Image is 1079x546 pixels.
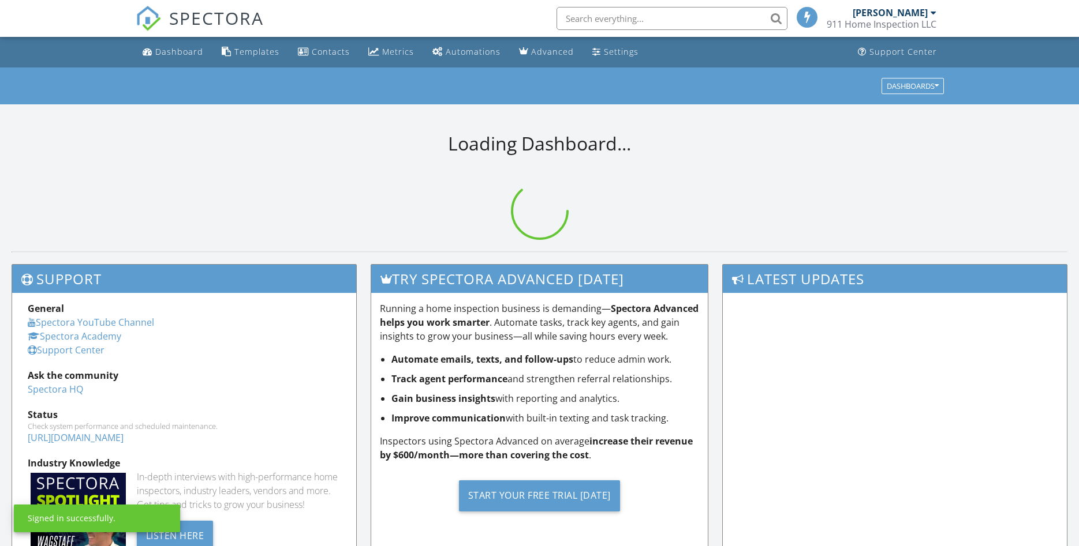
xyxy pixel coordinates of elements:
[380,435,693,461] strong: increase their revenue by $600/month—more than covering the cost
[723,265,1067,293] h3: Latest Updates
[391,372,700,386] li: and strengthen referral relationships.
[380,302,700,343] p: Running a home inspection business is demanding— . Automate tasks, track key agents, and gain ins...
[28,456,341,470] div: Industry Knowledge
[391,391,700,405] li: with reporting and analytics.
[869,46,937,57] div: Support Center
[428,42,505,63] a: Automations (Basic)
[28,316,154,329] a: Spectora YouTube Channel
[853,42,942,63] a: Support Center
[28,344,104,356] a: Support Center
[391,411,700,425] li: with built-in texting and task tracking.
[380,471,700,520] a: Start Your Free Trial [DATE]
[312,46,350,57] div: Contacts
[391,392,495,405] strong: Gain business insights
[28,383,83,396] a: Spectora HQ
[28,421,341,431] div: Check system performance and scheduled maintenance.
[882,78,944,94] button: Dashboards
[391,412,506,424] strong: Improve communication
[380,302,699,329] strong: Spectora Advanced helps you work smarter
[234,46,279,57] div: Templates
[380,434,700,462] p: Inspectors using Spectora Advanced on average .
[853,7,928,18] div: [PERSON_NAME]
[138,42,208,63] a: Dashboard
[827,18,936,30] div: 911 Home Inspection LLC
[28,368,341,382] div: Ask the community
[382,46,414,57] div: Metrics
[12,265,356,293] h3: Support
[28,330,121,342] a: Spectora Academy
[137,470,341,511] div: In-depth interviews with high-performance home inspectors, industry leaders, vendors and more. Ge...
[514,42,578,63] a: Advanced
[371,265,708,293] h3: Try spectora advanced [DATE]
[391,352,700,366] li: to reduce admin work.
[28,431,124,444] a: [URL][DOMAIN_NAME]
[604,46,639,57] div: Settings
[531,46,574,57] div: Advanced
[588,42,643,63] a: Settings
[155,46,203,57] div: Dashboard
[136,16,264,40] a: SPECTORA
[28,408,341,421] div: Status
[391,353,573,366] strong: Automate emails, texts, and follow-ups
[887,82,939,90] div: Dashboards
[136,6,161,31] img: The Best Home Inspection Software - Spectora
[557,7,787,30] input: Search everything...
[293,42,354,63] a: Contacts
[459,480,620,511] div: Start Your Free Trial [DATE]
[391,372,507,385] strong: Track agent performance
[169,6,264,30] span: SPECTORA
[28,302,64,315] strong: General
[28,513,115,524] div: Signed in successfully.
[217,42,284,63] a: Templates
[446,46,501,57] div: Automations
[364,42,419,63] a: Metrics
[137,529,214,541] a: Listen Here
